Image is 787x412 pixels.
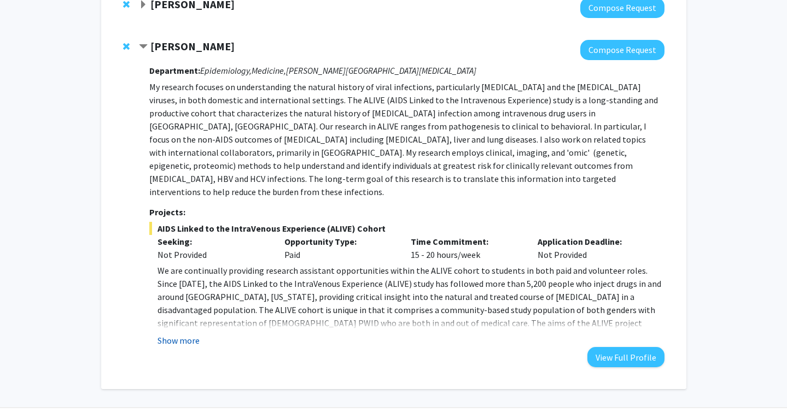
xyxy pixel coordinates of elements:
[580,40,664,60] button: Compose Request to Gregory Kirk
[252,65,286,76] i: Medicine,
[403,235,529,261] div: 15 - 20 hours/week
[8,363,46,404] iframe: Chat
[149,80,664,198] p: My research focuses on understanding the natural history of viral infections, particularly [MEDIC...
[538,235,648,248] p: Application Deadline:
[200,65,252,76] i: Epidemiology,
[286,65,476,76] i: [PERSON_NAME][GEOGRAPHIC_DATA][MEDICAL_DATA]
[158,248,268,261] div: Not Provided
[149,207,185,217] strong: Projects:
[276,235,403,261] div: Paid
[123,42,130,51] span: Remove Gregory Kirk from bookmarks
[150,39,235,53] strong: [PERSON_NAME]
[158,264,664,408] p: We are continually providing research assistant opportunities within the ALIVE cohort to students...
[411,235,521,248] p: Time Commitment:
[139,43,148,51] span: Contract Gregory Kirk Bookmark
[158,235,268,248] p: Seeking:
[149,222,664,235] span: AIDS Linked to the IntraVenous Experience (ALIVE) Cohort
[529,235,656,261] div: Not Provided
[587,347,664,367] button: View Full Profile
[139,1,148,9] span: Expand Joann Bodurtha Bookmark
[158,334,200,347] button: Show more
[149,65,200,76] strong: Department:
[284,235,395,248] p: Opportunity Type:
